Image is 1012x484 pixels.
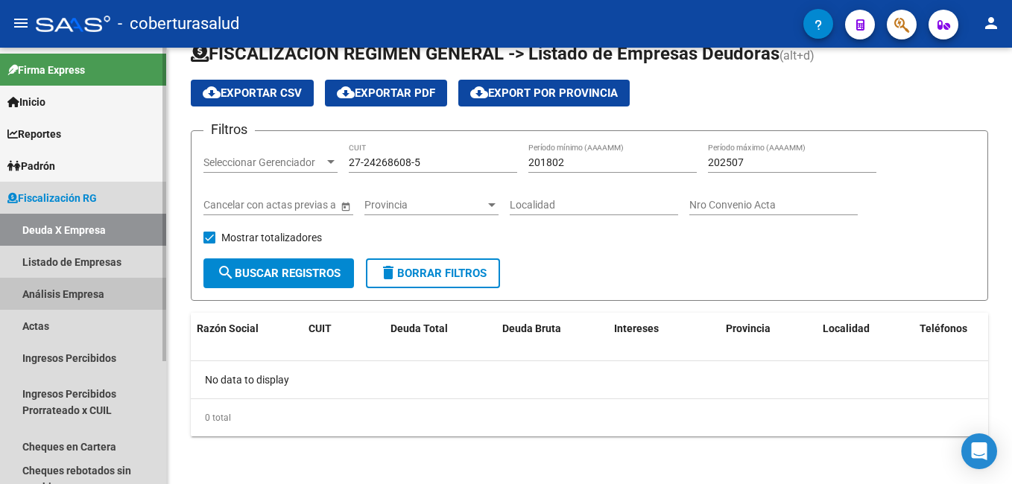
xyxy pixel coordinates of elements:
span: Borrar Filtros [379,267,487,280]
span: Seleccionar Gerenciador [203,156,324,169]
datatable-header-cell: Localidad [817,313,914,362]
span: Export por Provincia [470,86,618,100]
div: 0 total [191,399,988,436]
span: Exportar PDF [337,86,435,100]
span: Exportar CSV [203,86,302,100]
span: - coberturasalud [118,7,239,40]
mat-icon: delete [379,264,397,281]
button: Export por Provincia [458,80,630,106]
span: Padrón [7,158,55,174]
span: FISCALIZACION REGIMEN GENERAL -> Listado de Empresas Deudoras [191,43,779,64]
span: Teléfonos [920,322,967,334]
mat-icon: cloud_download [203,83,221,101]
button: Exportar PDF [325,80,447,106]
span: Reportes [7,126,61,142]
span: Razón Social [197,322,259,334]
mat-icon: menu [12,14,30,32]
button: Exportar CSV [191,80,314,106]
datatable-header-cell: Deuda Bruta [496,313,608,362]
span: Inicio [7,94,45,110]
mat-icon: cloud_download [337,83,355,101]
span: Deuda Bruta [502,322,561,334]
datatable-header-cell: Provincia [720,313,817,362]
span: Provincia [364,199,485,211]
span: Localidad [823,322,870,334]
span: Firma Express [7,62,85,78]
mat-icon: cloud_download [470,83,488,101]
button: Open calendar [338,198,353,214]
span: Provincia [726,322,771,334]
datatable-header-cell: Intereses [608,313,720,362]
button: Buscar Registros [203,258,354,288]
span: CUIT [309,322,332,334]
datatable-header-cell: CUIT [303,313,385,362]
span: Mostrar totalizadores [221,229,322,246]
div: No data to display [191,361,988,398]
h3: Filtros [203,119,255,140]
span: Fiscalización RG [7,190,97,206]
span: (alt+d) [779,48,815,63]
datatable-header-cell: Deuda Total [385,313,496,362]
span: Intereses [614,322,659,334]
button: Borrar Filtros [366,258,500,288]
span: Buscar Registros [217,267,341,280]
div: Open Intercom Messenger [961,433,997,469]
span: Deuda Total [390,322,448,334]
mat-icon: person [982,14,1000,32]
mat-icon: search [217,264,235,281]
datatable-header-cell: Razón Social [191,313,303,362]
